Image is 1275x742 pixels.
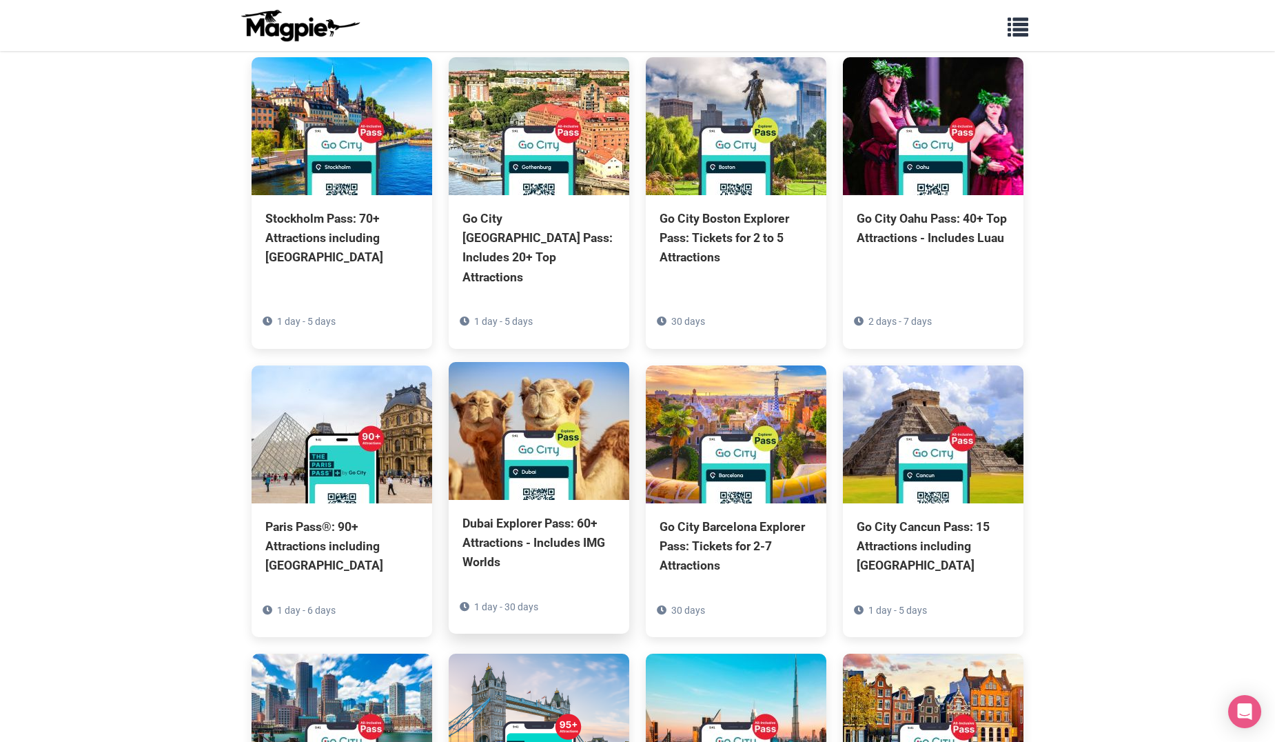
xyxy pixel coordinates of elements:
[843,57,1023,195] img: Go City Oahu Pass: 40+ Top Attractions - Includes Luau
[277,316,336,327] span: 1 day - 5 days
[252,365,432,637] a: Paris Pass®: 90+ Attractions including [GEOGRAPHIC_DATA] 1 day - 6 days
[252,365,432,503] img: Paris Pass®: 90+ Attractions including Louvre
[857,209,1010,248] div: Go City Oahu Pass: 40+ Top Attractions - Includes Luau
[449,57,629,195] img: Go City Gothenburg Pass: Includes 20+ Top Attractions
[868,316,932,327] span: 2 days - 7 days
[1228,695,1261,728] div: Open Intercom Messenger
[671,605,705,616] span: 30 days
[252,57,432,195] img: Stockholm Pass: 70+ Attractions including Vasa Museum
[646,57,826,329] a: Go City Boston Explorer Pass: Tickets for 2 to 5 Attractions 30 days
[462,514,615,572] div: Dubai Explorer Pass: 60+ Attractions - Includes IMG Worlds
[252,57,432,329] a: Stockholm Pass: 70+ Attractions including [GEOGRAPHIC_DATA] 1 day - 5 days
[449,362,629,500] img: Dubai Explorer Pass: 60+ Attractions - Includes IMG Worlds
[462,209,615,287] div: Go City [GEOGRAPHIC_DATA] Pass: Includes 20+ Top Attractions
[238,9,362,42] img: logo-ab69f6fb50320c5b225c76a69d11143b.png
[843,365,1023,637] a: Go City Cancun Pass: 15 Attractions including [GEOGRAPHIC_DATA] 1 day - 5 days
[857,517,1010,575] div: Go City Cancun Pass: 15 Attractions including [GEOGRAPHIC_DATA]
[449,57,629,349] a: Go City [GEOGRAPHIC_DATA] Pass: Includes 20+ Top Attractions 1 day - 5 days
[265,517,418,575] div: Paris Pass®: 90+ Attractions including [GEOGRAPHIC_DATA]
[277,605,336,616] span: 1 day - 6 days
[660,517,813,575] div: Go City Barcelona Explorer Pass: Tickets for 2-7 Attractions
[474,316,533,327] span: 1 day - 5 days
[646,365,826,637] a: Go City Barcelona Explorer Pass: Tickets for 2-7 Attractions 30 days
[646,365,826,503] img: Go City Barcelona Explorer Pass: Tickets for 2-7 Attractions
[660,209,813,267] div: Go City Boston Explorer Pass: Tickets for 2 to 5 Attractions
[843,365,1023,503] img: Go City Cancun Pass: 15 Attractions including Chichén Itzá
[868,605,927,616] span: 1 day - 5 days
[843,57,1023,310] a: Go City Oahu Pass: 40+ Top Attractions - Includes Luau 2 days - 7 days
[265,209,418,267] div: Stockholm Pass: 70+ Attractions including [GEOGRAPHIC_DATA]
[449,362,629,634] a: Dubai Explorer Pass: 60+ Attractions - Includes IMG Worlds 1 day - 30 days
[646,57,826,195] img: Go City Boston Explorer Pass: Tickets for 2 to 5 Attractions
[671,316,705,327] span: 30 days
[474,601,538,612] span: 1 day - 30 days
